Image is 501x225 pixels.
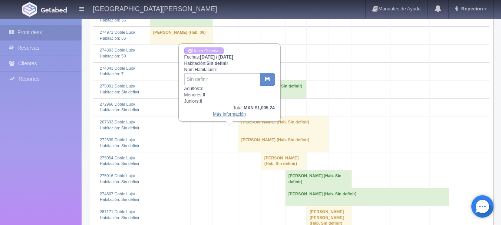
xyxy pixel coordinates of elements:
[238,134,329,152] td: [PERSON_NAME] (Hab. Sin definir)
[100,209,139,220] a: 267171 Doble Lujo/Habitación: Sin definir
[100,138,139,148] a: 272639 Doble Lujo/Habitación: Sin definir
[179,44,280,121] div: Fechas: Habitación: Núm Habitación: Adultos: Menores: Juniors:
[200,54,233,60] b: [DATE] / [DATE]
[184,73,260,85] input: Sin definir
[459,6,483,11] span: Repecion
[22,2,37,17] img: Getabed
[100,156,139,166] a: 275054 Doble Lujo/Habitación: Sin definir
[100,192,139,202] a: 274807 Doble Lujo/Habitación: Sin definir
[100,66,135,76] a: 274843 Doble Lujo/Habitación: 7
[213,112,246,117] a: Más Información
[184,47,224,54] a: Hacer Check-in
[285,188,449,206] td: [PERSON_NAME] (Hab. Sin definir)
[100,120,139,130] a: 267693 Doble Lujo/Habitación: Sin definir
[93,4,217,13] h4: [GEOGRAPHIC_DATA][PERSON_NAME]
[184,105,275,111] div: Total:
[261,152,306,170] td: [PERSON_NAME] (Hab. Sin definir)
[150,26,213,44] td: [PERSON_NAME] (Hab. 36)
[200,99,202,104] b: 0
[100,173,139,184] a: 275016 Doble Lujo/Habitación: Sin definir
[41,7,67,13] img: Getabed
[100,30,135,40] a: 274971 Doble Lujo/Habitación: 36
[238,116,329,134] td: [PERSON_NAME] (Hab. Sin definir)
[285,170,352,188] td: [PERSON_NAME] (Hab. Sin definir)
[100,84,139,94] a: 275001 Doble Lujo/Habitación: Sin definir
[100,102,139,112] a: 272966 Doble Lujo/Habitación: Sin definir
[100,48,135,58] a: 274393 Doble Lujo/Habitación: 50
[244,105,274,110] b: MXN $1,005.24
[207,61,228,66] b: Sin definir
[200,86,203,91] b: 2
[203,92,205,97] b: 0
